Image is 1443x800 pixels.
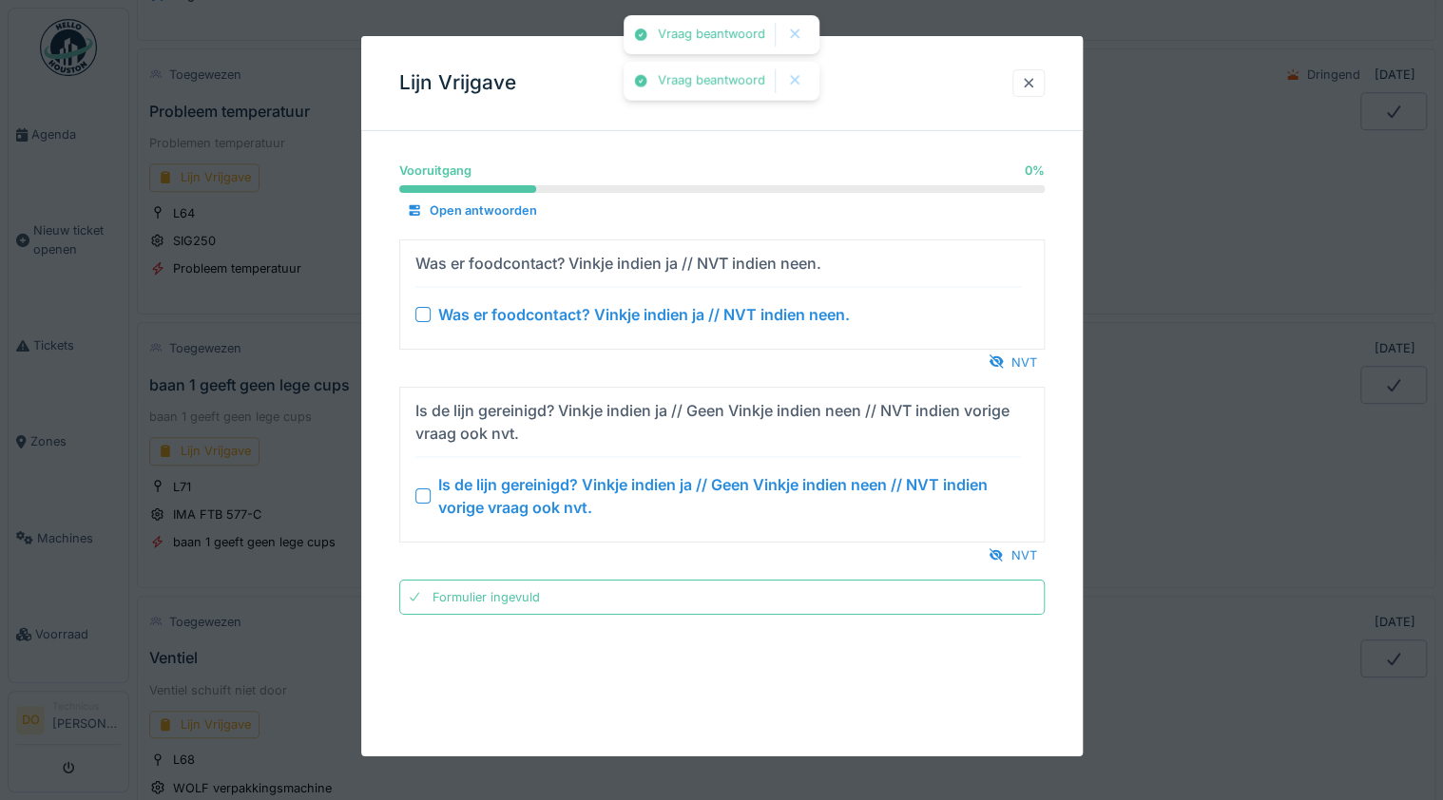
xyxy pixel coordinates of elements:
summary: Was er foodcontact? Vinkje indien ja // NVT indien neen. Was er foodcontact? Vinkje indien ja // ... [408,247,1036,340]
h3: Lijn Vrijgave [399,71,516,95]
div: Is de lijn gereinigd? Vinkje indien ja // Geen Vinkje indien neen // NVT indien vorige vraag ook ... [438,473,1021,519]
div: Is de lijn gereinigd? Vinkje indien ja // Geen Vinkje indien neen // NVT indien vorige vraag ook ... [415,399,1013,445]
div: NVT [981,543,1045,568]
div: Was er foodcontact? Vinkje indien ja // NVT indien neen. [415,251,821,274]
div: Vraag beantwoord [658,73,765,89]
progress: 0 % [399,185,1045,193]
div: 0 % [1025,162,1045,180]
div: Vraag beantwoord [658,27,765,43]
div: Vooruitgang [399,162,471,180]
summary: Is de lijn gereinigd? Vinkje indien ja // Geen Vinkje indien neen // NVT indien vorige vraag ook ... [408,395,1036,534]
div: Open antwoorden [399,198,545,223]
div: NVT [981,349,1045,374]
div: Was er foodcontact? Vinkje indien ja // NVT indien neen. [438,302,850,325]
div: Formulier ingevuld [433,588,540,606]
